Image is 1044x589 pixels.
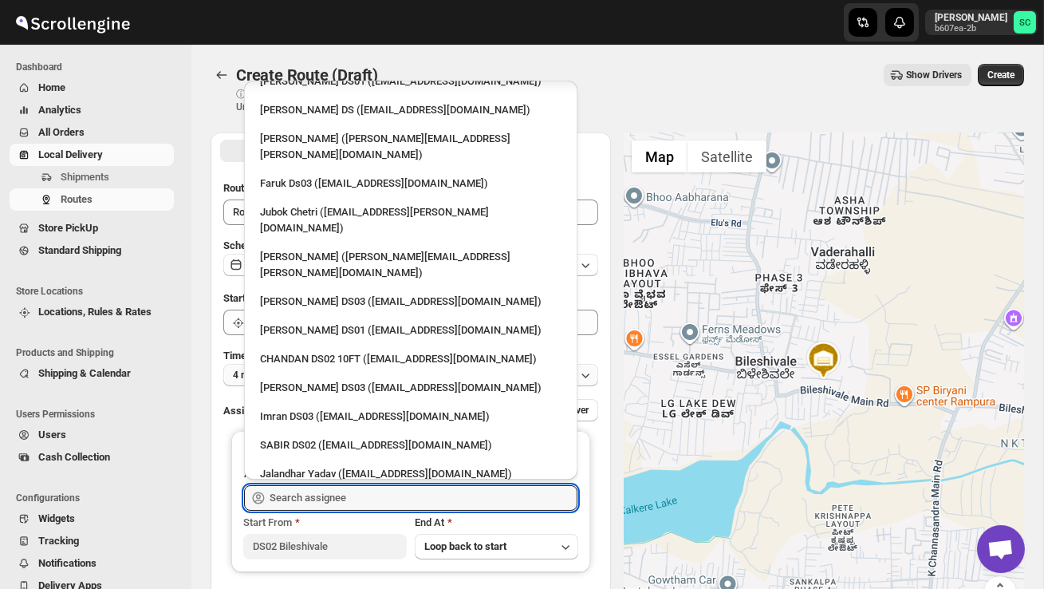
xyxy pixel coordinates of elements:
span: Notifications [38,557,97,569]
li: CHANDAN DS02 10FT (repaco2238@bitmens.com) [244,343,577,372]
span: Shipping & Calendar [38,367,131,379]
div: Faruk Ds03 ([EMAIL_ADDRESS][DOMAIN_NAME]) [260,176,561,192]
button: Show Drivers [884,64,971,86]
button: All Route Options [220,140,409,162]
li: SANJAY Maneger DS (silef37849@bitfami.com) [244,94,577,123]
button: Show street map [632,140,687,172]
span: Store PickUp [38,222,98,234]
div: SABIR DS02 ([EMAIL_ADDRESS][DOMAIN_NAME]) [260,437,561,453]
span: Users [38,429,66,441]
input: Search assignee [270,485,577,511]
span: Users Permissions [16,408,180,421]
button: Loop back to start [415,534,578,559]
span: Loop back to start [424,540,506,552]
p: [PERSON_NAME] [935,11,1007,24]
button: Cash Collection [10,446,174,468]
span: Show Drivers [906,69,962,81]
span: Shipments [61,171,109,183]
div: [PERSON_NAME] DS03 ([EMAIL_ADDRESS][DOMAIN_NAME]) [260,294,561,310]
span: Routes [61,193,93,205]
button: Routes [10,188,174,211]
button: Widgets [10,508,174,530]
div: [PERSON_NAME] DS01 ([EMAIL_ADDRESS][DOMAIN_NAME]) [260,73,561,89]
button: All Orders [10,121,174,144]
li: ALIM HUSSAIN DS03 (dokeda1264@hiepth.com) [244,286,577,314]
li: Brajesh Giri (brajesh.giri@home-run.co) [244,123,577,168]
span: Assign to [223,405,266,417]
span: Locations, Rules & Rates [38,306,152,318]
span: Products and Shipping [16,346,180,359]
div: [PERSON_NAME] ([PERSON_NAME][EMAIL_ADDRESS][PERSON_NAME][DOMAIN_NAME]) [260,249,561,281]
button: Shipments [10,166,174,188]
span: Configurations [16,492,180,504]
span: Local Delivery [38,148,103,160]
span: Analytics [38,104,81,116]
span: Route Name [223,182,279,194]
span: Standard Shipping [38,244,121,256]
div: [PERSON_NAME] ([PERSON_NAME][EMAIL_ADDRESS][PERSON_NAME][DOMAIN_NAME]) [260,131,561,163]
li: Jalandhar Yadav (jalandhar.yadav@home-run.co) [244,458,577,487]
span: Sanjay chetri [1014,11,1036,34]
button: Home [10,77,174,99]
div: [PERSON_NAME] DS ([EMAIL_ADDRESS][DOMAIN_NAME]) [260,102,561,118]
button: Show satellite imagery [687,140,766,172]
text: SC [1019,18,1030,28]
button: Routes [211,64,233,86]
span: Store Locations [16,285,180,298]
button: [DATE]|[DATE] [223,254,598,276]
div: Jalandhar Yadav ([EMAIL_ADDRESS][DOMAIN_NAME]) [260,466,561,482]
span: Create Route (Draft) [236,65,378,85]
li: Jubok Chetri (jubok.chetri@home-run.co) [244,196,577,241]
li: Sanjay chetri (sanjay.chetri@home-run.co) [244,241,577,286]
input: Eg: Bengaluru Route [223,200,598,225]
span: Widgets [38,512,75,524]
span: All Orders [38,126,85,138]
div: Open chat [977,525,1025,573]
li: Rubel DS03 (cosale3351@bitmens.com) [244,372,577,401]
button: Notifications [10,552,174,575]
div: [PERSON_NAME] DS03 ([EMAIL_ADDRESS][DOMAIN_NAME]) [260,380,561,396]
li: Imran DS03 (tiwowe6147@mv6a.com) [244,401,577,429]
span: Time Per Stop [223,350,288,362]
span: Scheduled for [223,239,287,251]
button: Shipping & Calendar [10,362,174,385]
div: Imran DS03 ([EMAIL_ADDRESS][DOMAIN_NAME]) [260,409,561,425]
button: User menu [925,10,1038,35]
button: 4 minutes [223,364,598,386]
li: SABIR DS02 (roseje7078@aiwanlab.com) [244,429,577,458]
div: Jubok Chetri ([EMAIL_ADDRESS][PERSON_NAME][DOMAIN_NAME]) [260,204,561,236]
div: [PERSON_NAME] DS01 ([EMAIL_ADDRESS][DOMAIN_NAME]) [260,322,561,338]
span: 4 minutes [233,369,275,381]
button: Create [978,64,1024,86]
p: ⓘ Shipments can also be added from Shipments menu Unrouted tab [236,88,487,113]
span: Dashboard [16,61,180,73]
span: Create [987,69,1014,81]
li: Faruk Ds03 (yegan70532@bitfami.com) [244,168,577,196]
div: CHANDAN DS02 10FT ([EMAIL_ADDRESS][DOMAIN_NAME]) [260,351,561,367]
span: Tracking [38,535,79,547]
button: Analytics [10,99,174,121]
span: Start From [243,516,292,528]
span: Cash Collection [38,451,110,463]
span: Start Location (Warehouse) [223,292,349,304]
li: Muktar Laskar DS01 (tawite4383@auslank.com) [244,314,577,343]
button: Tracking [10,530,174,552]
span: Home [38,81,65,93]
div: End At [415,515,578,531]
button: Users [10,424,174,446]
button: Locations, Rules & Rates [10,301,174,323]
p: b607ea-2b [935,24,1007,34]
img: ScrollEngine [13,2,132,42]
